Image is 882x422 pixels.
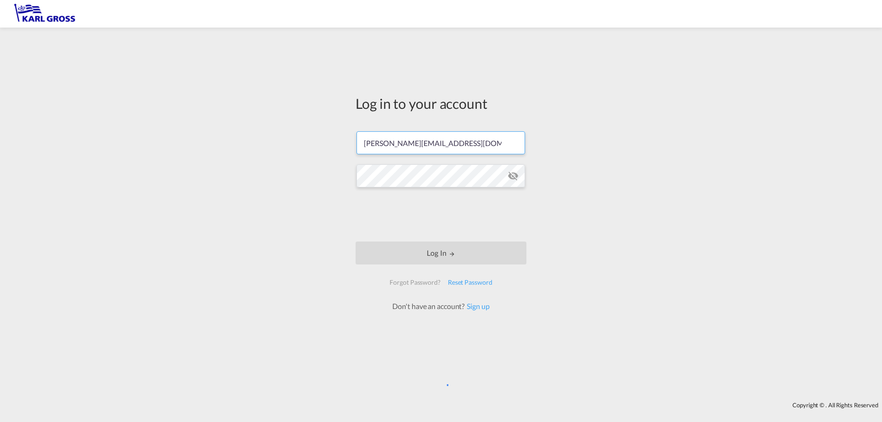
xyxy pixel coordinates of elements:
div: Don't have an account? [382,301,499,311]
a: Sign up [464,302,489,310]
button: LOGIN [356,242,526,264]
div: Log in to your account [356,94,526,113]
md-icon: icon-eye-off [508,170,519,181]
iframe: reCAPTCHA [371,197,511,232]
div: Forgot Password? [386,274,444,291]
div: Reset Password [444,274,496,291]
input: Enter email/phone number [356,131,525,154]
img: 3269c73066d711f095e541db4db89301.png [14,4,76,24]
